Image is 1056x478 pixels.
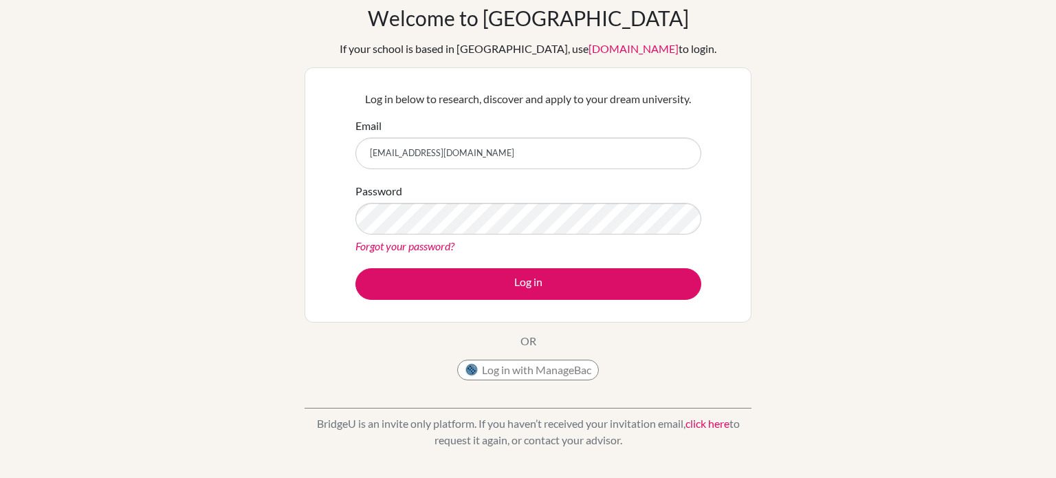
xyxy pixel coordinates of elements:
[355,183,402,199] label: Password
[340,41,716,57] div: If your school is based in [GEOGRAPHIC_DATA], use to login.
[355,91,701,107] p: Log in below to research, discover and apply to your dream university.
[368,6,689,30] h1: Welcome to [GEOGRAPHIC_DATA]
[305,415,751,448] p: BridgeU is an invite only platform. If you haven’t received your invitation email, to request it ...
[355,239,454,252] a: Forgot your password?
[355,268,701,300] button: Log in
[520,333,536,349] p: OR
[588,42,679,55] a: [DOMAIN_NAME]
[355,118,382,134] label: Email
[457,360,599,380] button: Log in with ManageBac
[685,417,729,430] a: click here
